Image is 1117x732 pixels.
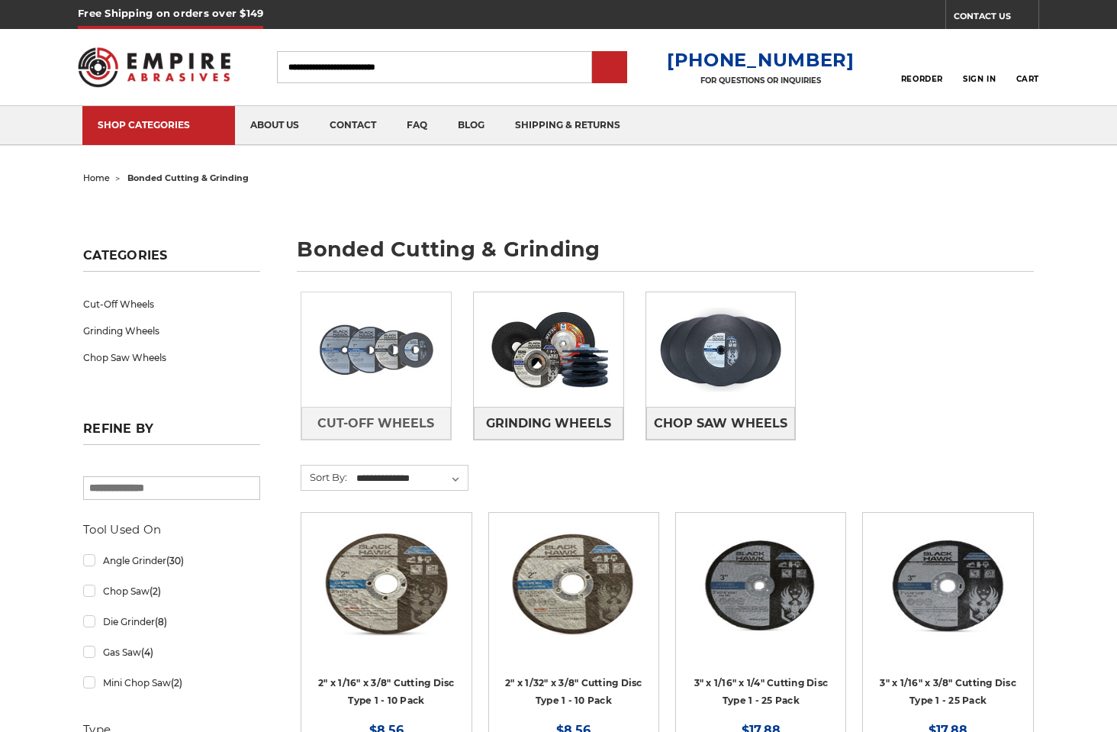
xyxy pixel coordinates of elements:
h5: Categories [83,248,260,272]
a: blog [443,106,500,145]
span: (30) [166,555,184,566]
a: Chop Saw Wheels [83,344,260,371]
a: faq [391,106,443,145]
h5: Tool Used On [83,521,260,539]
a: Angle Grinder(30) [83,547,260,574]
h5: Refine by [83,421,260,445]
span: Grinding Wheels [486,411,611,437]
a: home [83,173,110,183]
a: 3” x .0625” x 1/4” Die Grinder Cut-Off Wheels by Black Hawk Abrasives [687,524,835,719]
img: Cut-Off Wheels [301,297,451,402]
a: Gas Saw(4) [83,639,260,666]
a: Grinding Wheels [474,407,623,440]
a: [PHONE_NUMBER] [667,49,855,71]
a: Cut-Off Wheels [83,291,260,318]
h1: bonded cutting & grinding [297,239,1034,272]
a: CONTACT US [954,8,1038,29]
a: Die Grinder(8) [83,608,260,635]
span: (2) [150,585,161,597]
span: Chop Saw Wheels [654,411,787,437]
a: Reorder [901,50,943,83]
img: Grinding Wheels [474,297,623,402]
a: Chop Saw(2) [83,578,260,605]
input: Submit [594,53,625,83]
img: 3” x .0625” x 1/4” Die Grinder Cut-Off Wheels by Black Hawk Abrasives [687,524,835,646]
div: SHOP CATEGORIES [98,119,220,131]
a: Cut-Off Wheels [301,407,451,440]
img: 2" x 1/16" x 3/8" Cut Off Wheel [312,524,460,646]
img: 3" x 1/16" x 3/8" Cutting Disc [874,524,1022,646]
a: Chop Saw Wheels [646,407,796,440]
span: (4) [141,647,153,658]
span: Sign In [963,74,996,84]
a: Cart [1016,50,1039,84]
p: FOR QUESTIONS OR INQUIRIES [667,76,855,85]
img: Chop Saw Wheels [646,297,796,402]
a: 2" x 1/32" x 3/8" Cut Off Wheel [500,524,648,719]
label: Sort By: [301,466,347,489]
span: bonded cutting & grinding [127,173,249,183]
select: Sort By: [354,467,468,490]
a: Mini Chop Saw(2) [83,669,260,696]
a: contact [314,106,391,145]
a: shipping & returns [500,106,636,145]
span: (2) [171,677,182,688]
span: (8) [155,616,167,627]
img: 2" x 1/32" x 3/8" Cut Off Wheel [500,524,648,646]
span: Cut-Off Wheels [317,411,434,437]
a: 3" x 1/16" x 3/8" Cutting Disc [874,524,1022,719]
img: Empire Abrasives [78,37,230,97]
span: Reorder [901,74,943,84]
span: Cart [1016,74,1039,84]
a: about us [235,106,314,145]
a: 2" x 1/16" x 3/8" Cut Off Wheel [312,524,460,719]
a: Grinding Wheels [83,318,260,344]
